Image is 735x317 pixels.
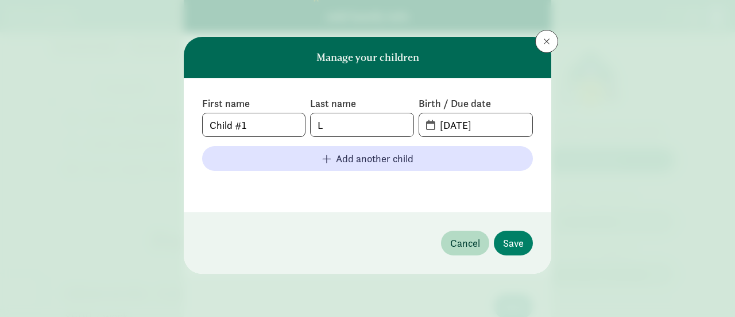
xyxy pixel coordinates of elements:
[503,235,524,251] span: Save
[202,97,305,110] label: First name
[310,97,413,110] label: Last name
[316,52,419,63] h6: Manage your children
[336,151,413,166] span: Add another child
[494,231,533,255] button: Save
[441,231,489,255] button: Cancel
[419,97,533,110] label: Birth / Due date
[202,146,533,171] button: Add another child
[450,235,480,251] span: Cancel
[433,113,532,136] input: MM-DD-YYYY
